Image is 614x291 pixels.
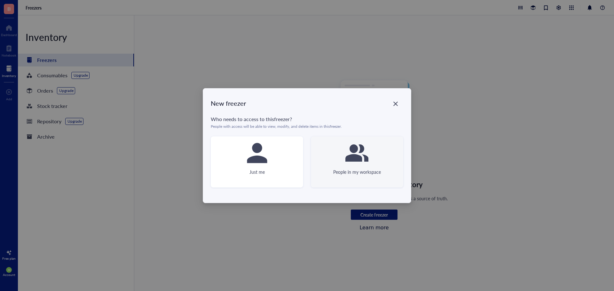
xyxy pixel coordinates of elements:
[333,168,381,175] div: People in my workspace
[390,100,401,108] span: Close
[211,124,403,129] div: People with access will be able to view, modify, and delete items in this freezer .
[249,168,265,175] div: Just me
[211,115,403,123] div: Who needs to access to this freezer ?
[390,99,401,109] button: Close
[211,99,246,108] div: New freezer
